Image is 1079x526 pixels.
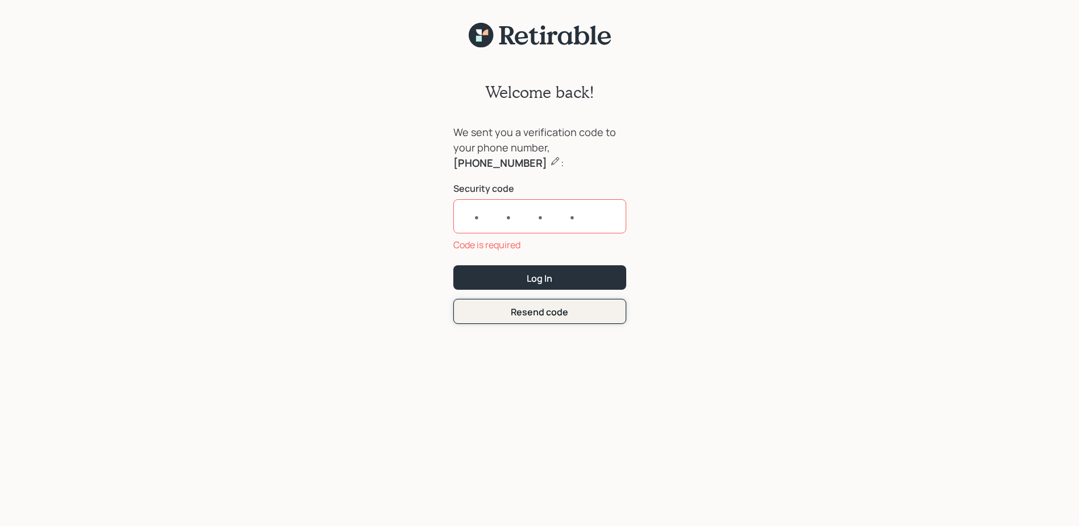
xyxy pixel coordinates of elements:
[527,272,552,285] div: Log In
[453,156,547,170] b: [PHONE_NUMBER]
[485,83,594,102] h2: Welcome back!
[453,182,626,195] label: Security code
[453,125,626,171] div: We sent you a verification code to your phone number, :
[453,299,626,323] button: Resend code
[453,199,626,233] input: ••••
[511,306,568,318] div: Resend code
[453,238,626,252] div: Code is required
[453,265,626,290] button: Log In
